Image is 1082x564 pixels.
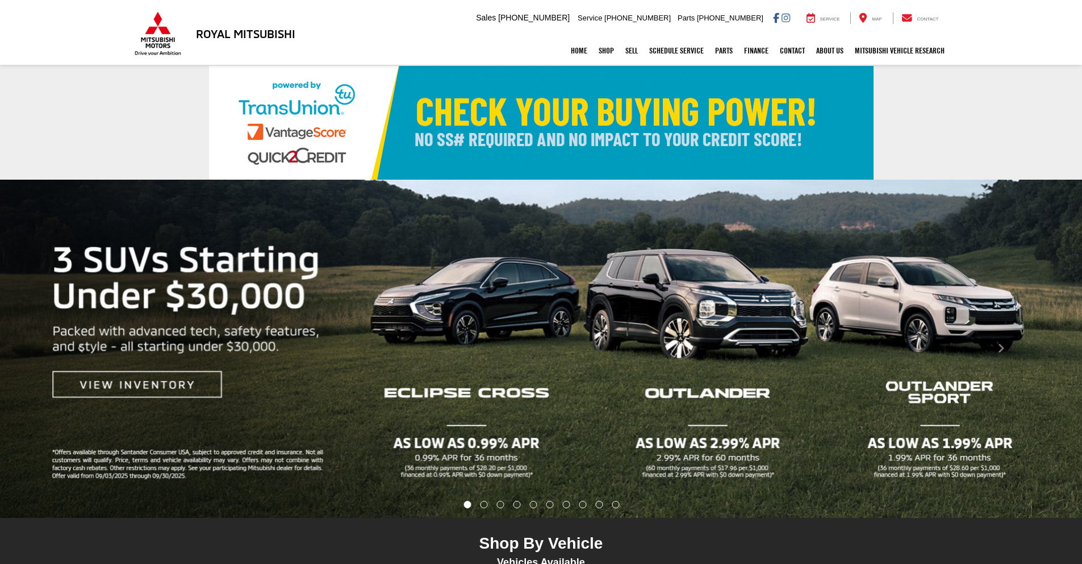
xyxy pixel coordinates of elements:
span: Service [820,16,840,22]
a: Facebook: Click to visit our Facebook page [773,13,779,22]
h3: Royal Mitsubishi [196,27,295,40]
img: Check Your Buying Power [209,66,874,180]
li: Go to slide number 5. [530,501,537,508]
li: Go to slide number 2. [481,501,488,508]
button: Click to view next picture. [920,202,1082,495]
li: Go to slide number 4. [513,501,521,508]
img: Mitsubishi [132,11,183,56]
li: Go to slide number 9. [595,501,603,508]
a: Contact [893,13,947,24]
li: Go to slide number 3. [497,501,504,508]
a: About Us [811,36,849,65]
div: Shop By Vehicle [344,534,738,556]
a: Home [565,36,593,65]
a: Shop [593,36,620,65]
a: Finance [738,36,774,65]
a: Sell [620,36,644,65]
li: Go to slide number 7. [562,501,570,508]
a: Mitsubishi Vehicle Research [849,36,950,65]
a: Contact [774,36,811,65]
li: Go to slide number 6. [546,501,553,508]
span: Parts [678,14,695,22]
span: [PHONE_NUMBER] [697,14,763,22]
a: Service [798,13,849,24]
li: Go to slide number 10. [612,501,619,508]
span: [PHONE_NUMBER] [604,14,671,22]
a: Parts: Opens in a new tab [709,36,738,65]
span: Sales [476,13,496,22]
span: Service [578,14,602,22]
a: Instagram: Click to visit our Instagram page [782,13,790,22]
a: Map [850,13,890,24]
span: [PHONE_NUMBER] [498,13,570,22]
span: Map [872,16,882,22]
span: Contact [917,16,938,22]
li: Go to slide number 8. [579,501,586,508]
a: Schedule Service: Opens in a new tab [644,36,709,65]
li: Go to slide number 1. [463,501,471,508]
